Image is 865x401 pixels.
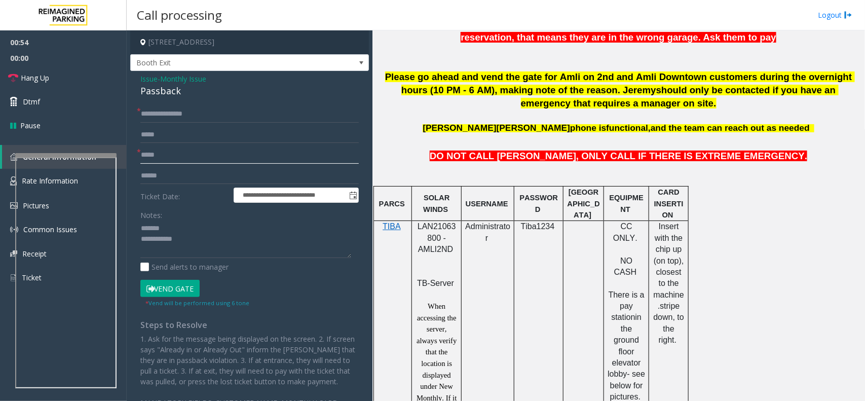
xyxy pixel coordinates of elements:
span: Pause [20,120,41,131]
span: Booth Exit [131,55,321,71]
span: and the team can reach out as needed [651,123,810,133]
label: Notes: [140,206,162,221]
span: General Information [23,152,96,162]
img: 'icon' [10,226,18,234]
span: Dtmf [23,96,40,107]
span: USERNAME [466,200,508,208]
span: stripe down, to the right. [654,302,687,344]
span: nsert with the chip up [655,222,685,253]
span: Tiba1234 [521,222,555,231]
span: should only be contacted if you have an emergency that requires a manager on site [521,85,839,108]
span: Toggle popup [347,188,358,202]
span: - [158,74,206,84]
span: (on top), closest to the machine [654,257,687,299]
a: General Information [2,145,127,169]
span: [PERSON_NAME] [497,123,570,133]
span: functional, [606,123,651,133]
a: TIBA [383,223,401,231]
img: 'icon' [10,273,17,282]
div: Passback [140,84,359,98]
span: Please go ahead and vend the gate for Amli on 2nd and Amli Downtown customers during the overnigh... [385,71,855,95]
span: Issue [140,74,158,84]
span: There is a [609,290,645,299]
span: LAN21063800 - AMLI2ND [418,222,456,253]
span: TB-Server [417,279,454,287]
img: 'icon' [10,153,18,161]
img: 'icon' [10,176,17,186]
span: DO NOT CALL [PERSON_NAME], ONLY CALL IF THERE IS EXTREME EMERGENCY. [430,151,807,161]
span: . [713,98,716,108]
span: [GEOGRAPHIC_DATA] [568,188,600,219]
h4: [STREET_ADDRESS] [130,30,369,54]
span: pay station [612,302,635,321]
span: Monthly Issue [160,74,206,84]
label: Send alerts to manager [140,262,229,272]
span: PASSWORD [519,194,558,213]
span: We do not accept online reservation at this location. If [PERSON_NAME] is saying about the online... [397,17,840,43]
small: Vend will be performed using 6 tone [145,299,249,307]
p: 1. Ask for the message being displayed on the screen. 2. If screen says "Already in or Already Ou... [140,334,359,387]
button: Vend Gate [140,280,200,297]
label: Ticket Date: [138,188,231,203]
span: I [659,222,661,231]
a: Logout [818,10,852,20]
span: . [635,234,637,242]
span: Hang Up [21,72,49,83]
img: 'icon' [10,202,18,209]
span: PARCS [379,200,405,208]
h4: Steps to Resolve [140,320,359,330]
h3: Call processing [132,3,227,27]
span: phone is [570,123,606,133]
span: CARD INSERTION [654,188,684,219]
img: 'icon' [10,250,17,257]
span: CC ONLY [613,222,635,242]
span: [PERSON_NAME] [423,123,496,133]
span: EQUIPMENT [610,194,644,213]
span: NO CASH [614,257,636,276]
img: logout [844,10,852,20]
span: eremy [628,85,656,95]
span: . [658,302,660,310]
span: SOLAR WINDS [423,194,452,213]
